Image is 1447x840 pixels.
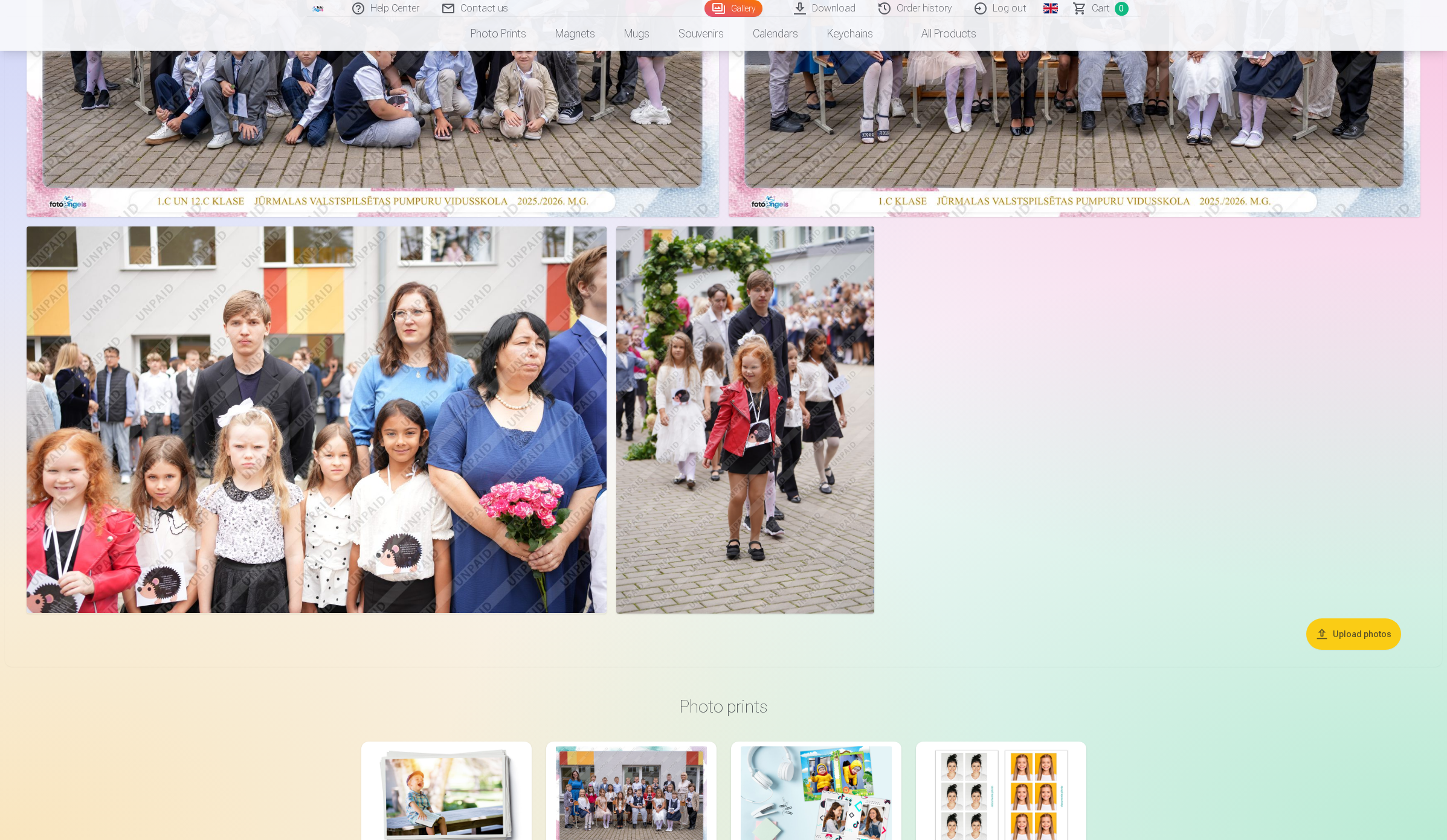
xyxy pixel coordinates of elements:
a: All products [888,17,991,51]
h3: Photo prints [371,696,1077,717]
a: Calendars [738,17,813,51]
span: 0 [1115,2,1129,16]
a: Photo prints [456,17,541,51]
a: Mugs [610,17,664,51]
a: Keychains [813,17,888,51]
a: Souvenirs [664,17,738,51]
img: /fa3 [312,5,325,12]
button: Upload photos [1306,618,1401,650]
span: Сart [1092,1,1110,16]
a: Magnets [541,17,610,51]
